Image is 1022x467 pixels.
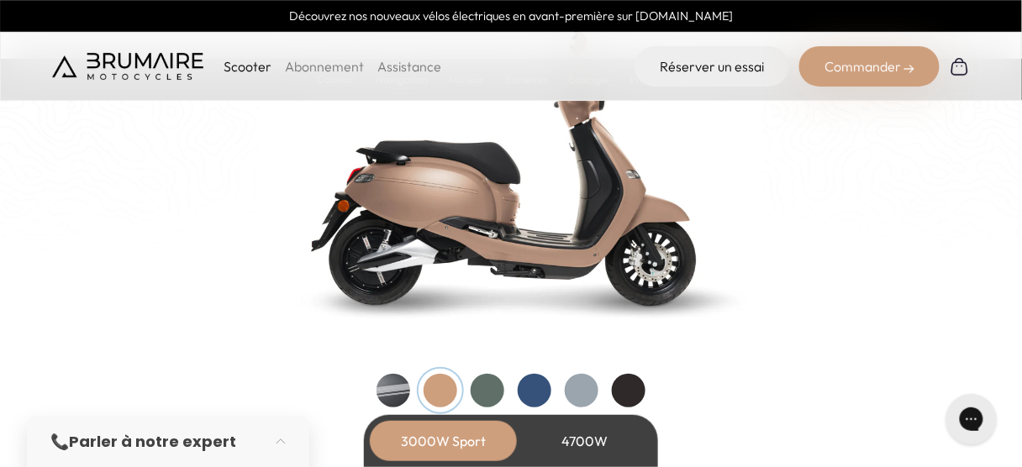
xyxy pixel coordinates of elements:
[224,56,271,76] p: Scooter
[904,64,914,74] img: right-arrow-2.png
[518,421,652,461] div: 4700W
[377,421,511,461] div: 3000W Sport
[377,58,441,75] a: Assistance
[799,46,940,87] div: Commander
[950,56,970,76] img: Panier
[285,58,364,75] a: Abonnement
[52,53,203,80] img: Brumaire Motocycles
[938,388,1005,450] iframe: Gorgias live chat messenger
[635,46,789,87] a: Réserver un essai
